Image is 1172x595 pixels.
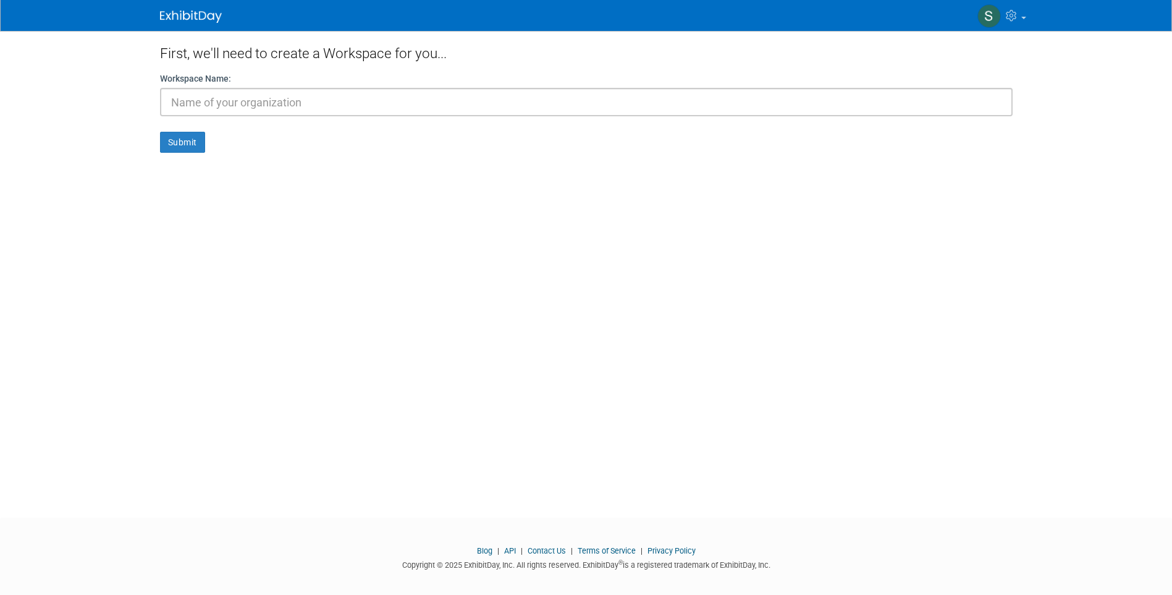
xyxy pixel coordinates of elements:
span: | [494,546,502,555]
label: Workspace Name: [160,72,231,85]
img: Shelley Hollingdrake [977,4,1001,28]
div: First, we'll need to create a Workspace for you... [160,31,1013,72]
button: Submit [160,132,205,153]
img: ExhibitDay [160,11,222,23]
span: | [518,546,526,555]
a: Terms of Service [578,546,636,555]
a: API [504,546,516,555]
sup: ® [618,559,623,566]
span: | [568,546,576,555]
a: Blog [477,546,492,555]
span: | [638,546,646,555]
a: Contact Us [528,546,566,555]
input: Name of your organization [160,88,1013,116]
a: Privacy Policy [647,546,696,555]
